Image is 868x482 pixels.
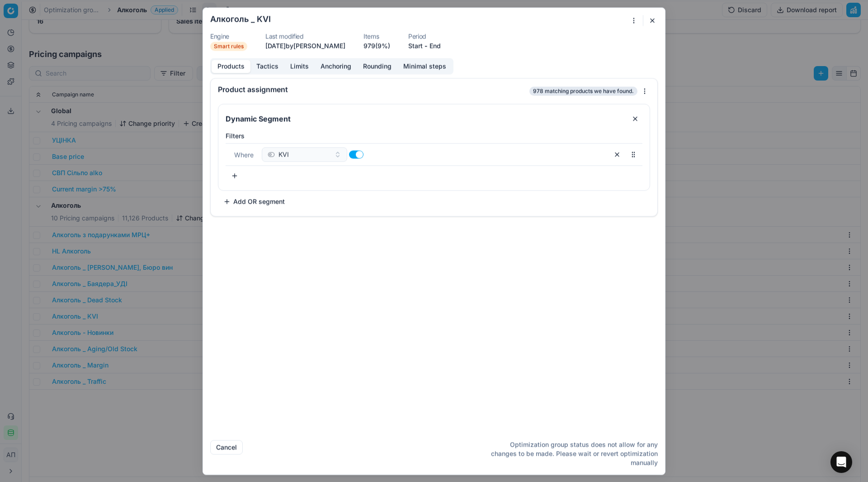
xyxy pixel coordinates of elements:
button: End [429,41,441,50]
span: 978 matching products we have found. [529,86,637,95]
label: Filters [226,131,642,140]
dt: Engine [210,33,247,39]
button: Products [212,60,250,73]
dt: Last modified [265,33,345,39]
dt: Period [408,33,441,39]
button: Rounding [357,60,397,73]
input: Segment [224,111,624,126]
div: Product assignment [218,86,528,93]
p: Optimization group status does not allow for any changes to be made. Please wait or revert optimi... [484,440,658,467]
button: Tactics [250,60,284,73]
button: Minimal steps [397,60,452,73]
button: Cancel [210,440,243,454]
a: 979(9%) [363,41,390,50]
dt: Items [363,33,390,39]
button: Add OR segment [218,194,290,209]
button: Limits [284,60,315,73]
span: - [425,41,428,50]
h2: Алкоголь _ KVI [210,15,271,23]
span: [DATE] by [PERSON_NAME] [265,42,345,49]
span: Smart rules [210,42,247,51]
span: KVI [278,150,289,159]
span: Where [234,151,254,158]
button: Anchoring [315,60,357,73]
button: Start [408,41,423,50]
